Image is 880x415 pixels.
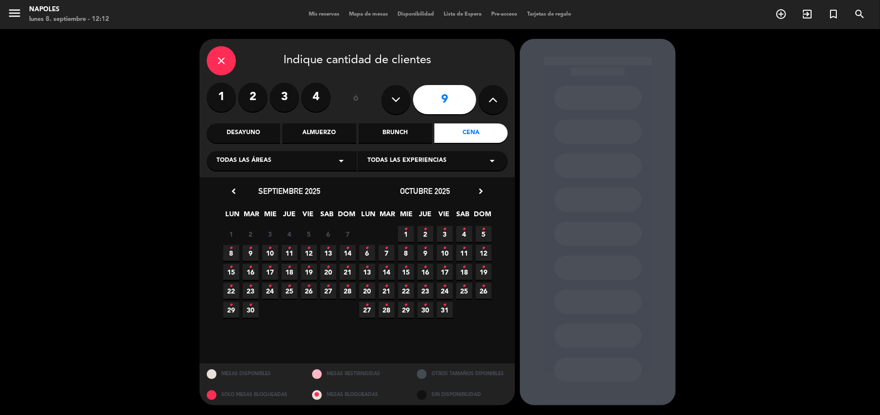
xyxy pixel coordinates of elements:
span: 4 [456,226,472,242]
i: • [268,278,272,294]
span: SAB [319,208,335,225]
span: 16 [417,264,433,280]
span: 6 [359,245,375,261]
span: 23 [243,283,259,299]
i: • [424,259,427,275]
div: ó [340,83,372,117]
span: 19 [301,264,317,280]
span: VIE [436,208,452,225]
span: 6 [320,226,336,242]
span: 5 [476,226,492,242]
span: 16 [243,264,259,280]
div: Brunch [359,123,432,143]
div: SOLO MESAS BLOQUEADAS [199,384,305,405]
span: 29 [398,302,414,318]
span: 27 [359,302,375,318]
i: • [443,259,447,275]
i: • [404,278,408,294]
i: • [443,241,447,256]
span: LUN [225,208,241,225]
i: • [307,259,311,275]
span: 9 [417,245,433,261]
span: Lista de Espera [439,12,486,17]
div: lunes 8. septiembre - 12:12 [29,15,109,24]
span: 31 [437,302,453,318]
i: • [307,278,311,294]
i: • [327,259,330,275]
label: 1 [207,83,236,112]
i: • [443,297,447,313]
span: Disponibilidad [393,12,439,17]
i: • [346,278,349,294]
span: 13 [359,264,375,280]
i: search [854,8,865,20]
i: chevron_right [476,186,486,196]
i: • [404,241,408,256]
i: • [385,278,388,294]
span: MIE [398,208,415,225]
span: 13 [320,245,336,261]
i: • [424,297,427,313]
i: • [249,259,252,275]
i: • [249,278,252,294]
i: • [230,241,233,256]
i: • [385,259,388,275]
span: octubre 2025 [400,186,450,196]
i: • [404,297,408,313]
button: menu [7,6,22,24]
span: 12 [476,245,492,261]
span: 15 [223,264,239,280]
span: 28 [340,283,356,299]
span: 24 [262,283,278,299]
i: menu [7,6,22,20]
i: • [365,278,369,294]
i: close [216,55,227,67]
span: MAR [380,208,396,225]
i: • [443,278,447,294]
i: • [463,241,466,256]
i: arrow_drop_down [335,155,347,167]
i: • [346,241,349,256]
div: Desayuno [207,123,280,143]
i: • [404,259,408,275]
span: 21 [340,264,356,280]
i: turned_in_not [828,8,839,20]
span: 19 [476,264,492,280]
span: 12 [301,245,317,261]
span: SAB [455,208,471,225]
span: Mapa de mesas [344,12,393,17]
span: 15 [398,264,414,280]
i: add_circle_outline [775,8,787,20]
i: • [327,278,330,294]
span: 22 [223,283,239,299]
div: MESAS RESTRINGIDAS [305,363,410,384]
i: • [268,241,272,256]
span: Tarjetas de regalo [522,12,576,17]
i: • [443,222,447,237]
i: • [365,259,369,275]
span: Todas las áreas [216,156,271,166]
span: 8 [398,245,414,261]
i: • [482,222,485,237]
span: VIE [300,208,316,225]
span: 26 [301,283,317,299]
span: 26 [476,283,492,299]
span: 28 [379,302,395,318]
i: exit_to_app [801,8,813,20]
i: chevron_left [229,186,239,196]
span: 3 [437,226,453,242]
i: • [249,241,252,256]
span: MAR [244,208,260,225]
span: 4 [282,226,298,242]
span: 11 [282,245,298,261]
label: 3 [270,83,299,112]
i: • [482,241,485,256]
div: MESAS DISPONIBLES [199,363,305,384]
span: 24 [437,283,453,299]
span: Mis reservas [304,12,344,17]
span: septiembre 2025 [258,186,320,196]
i: arrow_drop_down [486,155,498,167]
span: 18 [456,264,472,280]
span: Pre-acceso [486,12,522,17]
span: 30 [243,302,259,318]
